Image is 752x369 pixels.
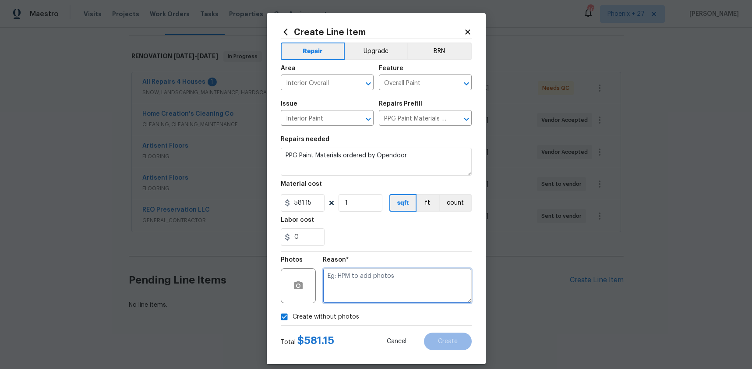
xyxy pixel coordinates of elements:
button: Upgrade [345,43,407,60]
button: Open [362,113,374,125]
button: sqft [389,194,417,212]
button: Open [460,113,473,125]
h5: Labor cost [281,217,314,223]
h5: Material cost [281,181,322,187]
span: Create without photos [293,312,359,322]
span: Create [438,338,458,345]
button: count [439,194,472,212]
button: Create [424,333,472,350]
button: Cancel [373,333,420,350]
h5: Area [281,65,296,71]
button: BRN [407,43,472,60]
span: $ 581.15 [297,335,334,346]
button: Open [362,78,374,90]
button: Open [460,78,473,90]
h5: Repairs needed [281,136,329,142]
button: Repair [281,43,345,60]
button: ft [417,194,439,212]
h5: Issue [281,101,297,107]
textarea: PPG Paint Materials ordered by Opendoor [281,148,472,176]
h2: Create Line Item [281,27,464,37]
h5: Repairs Prefill [379,101,422,107]
span: Cancel [387,338,406,345]
h5: Photos [281,257,303,263]
h5: Feature [379,65,403,71]
div: Total [281,336,334,347]
h5: Reason* [323,257,349,263]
